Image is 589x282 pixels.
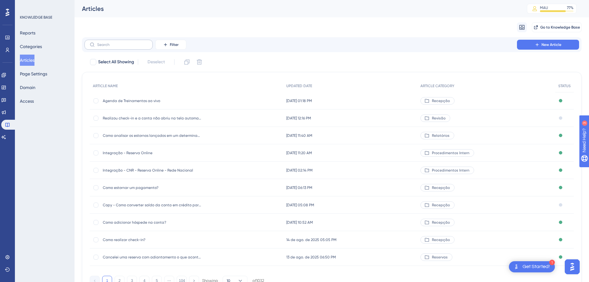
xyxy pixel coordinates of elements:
[147,58,165,66] span: Deselect
[509,261,555,272] div: Open Get Started! checklist, remaining modules: 1
[558,83,571,88] span: STATUS
[103,133,202,138] span: Como analisar os estornos lançados em um determinado período?
[286,150,312,155] span: [DATE] 11:20 AM
[20,68,47,79] button: Page Settings
[286,185,312,190] span: [DATE] 06:13 PM
[532,22,582,32] button: Go to Knowledge Base
[103,98,202,103] span: Agenda de Treinamentos ao vivo
[540,25,580,30] span: Go to Knowledge Base
[15,2,39,9] span: Need Help?
[82,4,511,13] div: Articles
[567,5,573,10] div: 77 %
[432,255,448,260] span: Reservas
[432,133,450,138] span: Relatórios
[517,40,579,50] button: New Article
[20,27,35,38] button: Reports
[103,255,202,260] span: Cancelei uma reserva com adiantamento o que acontece com o pagamento?
[540,5,548,10] div: MAU
[103,150,202,155] span: Integração - Reserva Online
[93,83,118,88] span: ARTICLE NAME
[20,41,42,52] button: Categories
[523,263,550,270] div: Get Started!
[286,116,311,121] span: [DATE] 12:16 PM
[20,82,35,93] button: Domain
[286,203,314,208] span: [DATE] 05:08 PM
[432,220,450,225] span: Recepção
[103,116,202,121] span: Realizou check-in e a conta não abriu na tela automaticamente? Saiba o que fazer.
[432,168,469,173] span: Procedimentos Intern
[432,185,450,190] span: Recepção
[563,257,582,276] iframe: UserGuiding AI Assistant Launcher
[20,15,52,20] div: KNOWLEDGE BASE
[286,83,312,88] span: UPDATED DATE
[170,42,179,47] span: Filter
[103,168,202,173] span: Integração - CNR - Reserva Online - Rede Nacional
[286,255,336,260] span: 13 de ago. de 2025 06:50 PM
[103,220,202,225] span: Como adicionar hóspede na conta?
[20,55,34,66] button: Articles
[286,237,337,242] span: 14 de ago. de 2025 05:05 PM
[541,42,561,47] span: New Article
[98,58,134,66] span: Select All Showing
[432,116,446,121] span: Revisão
[43,3,45,8] div: 3
[286,98,312,103] span: [DATE] 01:18 PM
[549,260,555,265] div: 1
[286,220,313,225] span: [DATE] 10:52 AM
[155,40,186,50] button: Filter
[420,83,454,88] span: ARTICLE CATEGORY
[286,168,313,173] span: [DATE] 02:14 PM
[103,237,202,242] span: Como realizar check-in?
[432,98,450,103] span: Recepção
[103,185,202,190] span: Como estornar um pagamento?
[20,96,34,107] button: Access
[432,237,450,242] span: Recepção
[432,203,450,208] span: Recepção
[97,43,147,47] input: Search
[142,56,170,68] button: Deselect
[286,133,312,138] span: [DATE] 11:40 AM
[513,263,520,271] img: launcher-image-alternative-text
[432,150,469,155] span: Procedimentos Intern
[103,203,202,208] span: Copy - Como converter saldo da conta em crédito para hospedagem futura?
